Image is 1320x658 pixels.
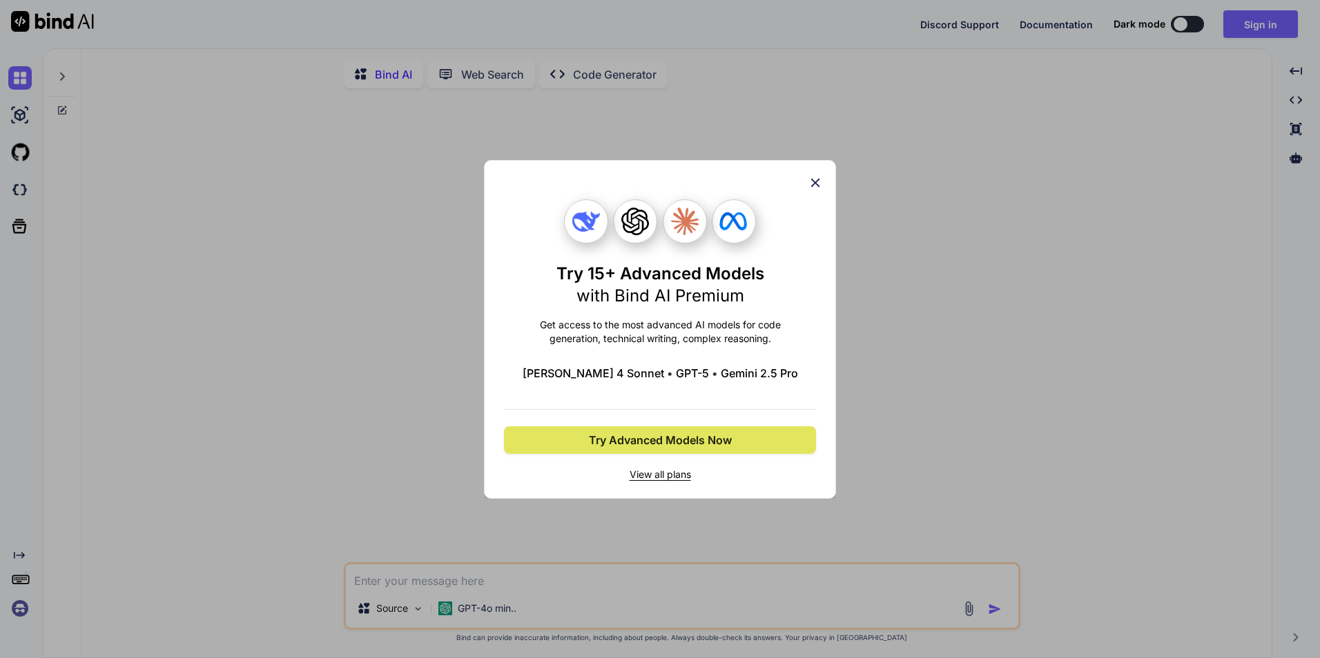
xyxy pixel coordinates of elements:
[576,286,744,306] span: with Bind AI Premium
[572,208,600,235] img: Deepseek
[504,468,816,481] span: View all plans
[667,365,673,381] span: •
[589,432,732,448] span: Try Advanced Models Now
[721,365,798,381] span: Gemini 2.5 Pro
[676,365,709,381] span: GPT-5
[556,263,764,307] h1: Try 15+ Advanced Models
[504,426,816,454] button: Try Advanced Models Now
[712,365,718,381] span: •
[523,365,664,381] span: [PERSON_NAME] 4 Sonnet
[504,318,816,346] p: Get access to the most advanced AI models for code generation, technical writing, complex reasoning.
